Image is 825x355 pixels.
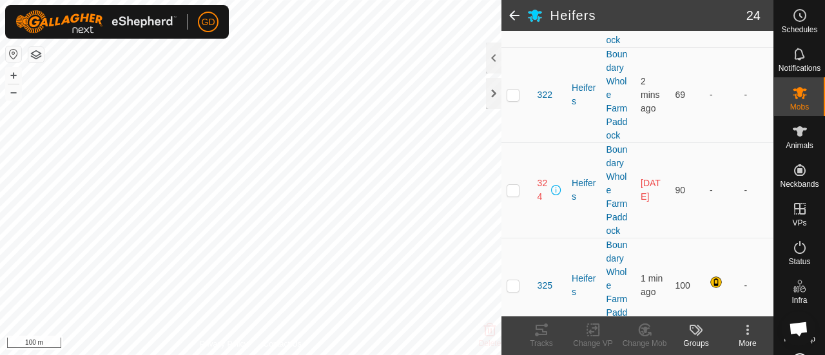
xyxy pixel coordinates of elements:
[792,219,806,227] span: VPs
[670,338,722,349] div: Groups
[641,76,660,113] span: 12 Oct 2025, 8:25 pm
[788,258,810,265] span: Status
[15,10,177,34] img: Gallagher Logo
[6,68,21,83] button: +
[791,296,807,304] span: Infra
[786,142,813,149] span: Animals
[607,144,628,236] a: Boundary Whole Farm Paddock
[538,279,552,293] span: 325
[263,338,301,350] a: Contact Us
[572,81,596,108] div: Heifers
[6,46,21,62] button: Reset Map
[6,84,21,100] button: –
[790,103,809,111] span: Mobs
[200,338,248,350] a: Privacy Policy
[739,47,773,142] td: -
[784,335,815,343] span: Heatmap
[516,338,567,349] div: Tracks
[746,6,761,25] span: 24
[780,180,819,188] span: Neckbands
[781,26,817,34] span: Schedules
[675,185,686,195] span: 90
[641,273,663,297] span: 12 Oct 2025, 8:25 pm
[202,15,215,29] span: GD
[607,49,628,140] a: Boundary Whole Farm Paddock
[619,338,670,349] div: Change Mob
[781,311,816,346] div: Open chat
[779,64,820,72] span: Notifications
[704,142,739,238] td: -
[567,338,619,349] div: Change VP
[28,47,44,62] button: Map Layers
[538,177,548,204] span: 324
[538,88,552,102] span: 322
[641,178,661,202] span: 11 Oct 2025, 8:25 pm
[722,338,773,349] div: More
[704,47,739,142] td: -
[739,142,773,238] td: -
[572,272,596,299] div: Heifers
[607,240,628,331] a: Boundary Whole Farm Paddock
[675,90,686,100] span: 69
[675,280,690,291] span: 100
[739,238,773,333] td: -
[572,177,596,204] div: Heifers
[550,8,746,23] h2: Heifers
